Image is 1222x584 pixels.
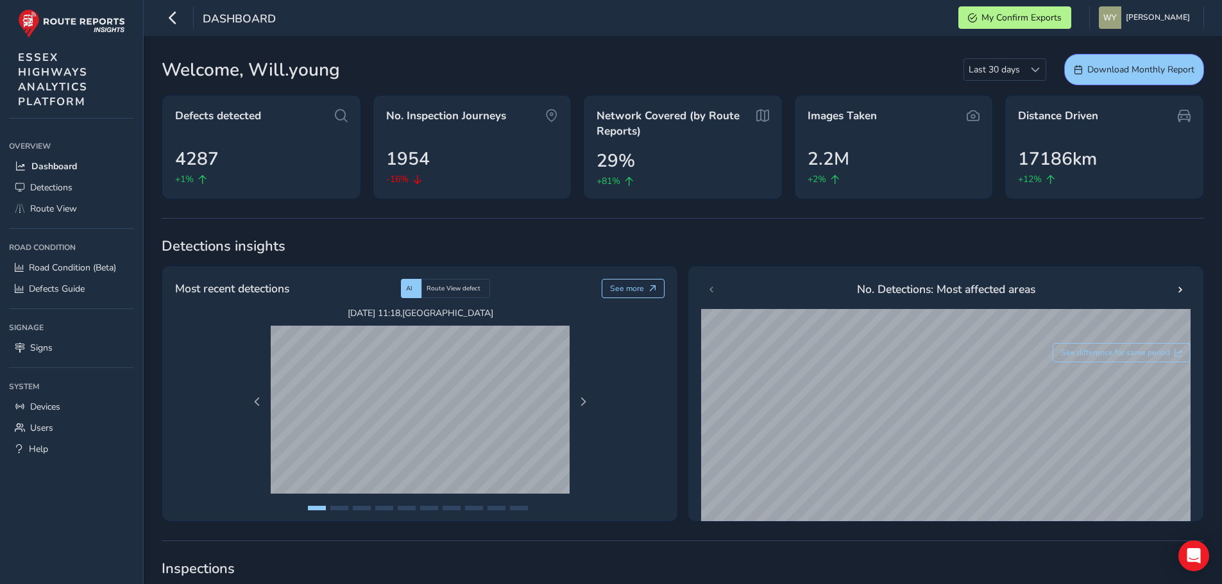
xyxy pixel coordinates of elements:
span: 17186km [1018,146,1097,172]
button: Page 7 [443,506,461,510]
button: [PERSON_NAME] [1099,6,1194,29]
span: Images Taken [808,108,877,124]
a: Road Condition (Beta) [9,257,134,278]
span: My Confirm Exports [981,12,1062,24]
span: Dashboard [203,11,276,29]
span: 1954 [386,146,430,172]
span: See more [610,283,644,294]
div: Route View defect [421,279,490,298]
a: Help [9,438,134,460]
button: Page 4 [375,506,393,510]
span: No. Inspection Journeys [386,108,506,124]
div: Overview [9,137,134,156]
span: Road Condition (Beta) [29,262,116,274]
div: Road Condition [9,238,134,257]
span: Detections [30,181,72,194]
span: See difference for same period [1061,347,1170,358]
span: Network Covered (by Route Reports) [597,108,752,138]
span: Route View defect [427,284,480,293]
span: Users [30,422,53,434]
span: +81% [597,174,620,188]
a: Defects Guide [9,278,134,299]
span: Distance Driven [1018,108,1098,124]
button: See difference for same period [1053,343,1191,362]
div: Open Intercom Messenger [1178,540,1209,571]
span: [PERSON_NAME] [1126,6,1190,29]
button: My Confirm Exports [958,6,1071,29]
span: Most recent detections [175,280,289,297]
div: AI [401,279,421,298]
button: Previous Page [248,393,266,411]
span: Help [29,443,48,455]
span: [DATE] 11:18 , [GEOGRAPHIC_DATA] [271,307,570,319]
span: AI [406,284,412,293]
span: Inspections [162,559,1204,578]
a: Devices [9,396,134,417]
span: Devices [30,401,60,413]
span: Signs [30,342,53,354]
span: Dashboard [31,160,77,172]
div: System [9,377,134,396]
span: +1% [175,172,194,186]
a: Detections [9,177,134,198]
a: Users [9,417,134,438]
span: +2% [808,172,826,186]
span: Detections insights [162,237,1204,256]
span: 4287 [175,146,219,172]
button: See more [602,279,665,298]
span: No. Detections: Most affected areas [857,281,1035,297]
span: 29% [597,147,635,174]
div: Signage [9,318,134,337]
button: Page 6 [420,506,438,510]
span: Last 30 days [964,59,1024,80]
span: Download Monthly Report [1087,63,1194,76]
span: Route View [30,203,77,215]
button: Page 10 [510,506,528,510]
span: Defects Guide [29,283,85,295]
button: Next Page [574,393,592,411]
button: Page 2 [330,506,348,510]
span: ESSEX HIGHWAYS ANALYTICS PLATFORM [18,50,88,109]
button: Download Monthly Report [1064,54,1204,85]
button: Page 3 [353,506,371,510]
a: Signs [9,337,134,358]
span: +12% [1018,172,1042,186]
button: Page 1 [308,506,326,510]
button: Page 8 [465,506,483,510]
button: Page 9 [488,506,505,510]
a: Route View [9,198,134,219]
span: 2.2M [808,146,849,172]
img: diamond-layout [1099,6,1121,29]
a: Dashboard [9,156,134,177]
img: rr logo [18,9,125,38]
span: Welcome, Will.young [162,56,340,83]
button: Page 5 [398,506,416,510]
span: -16% [386,172,409,186]
span: Defects detected [175,108,261,124]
